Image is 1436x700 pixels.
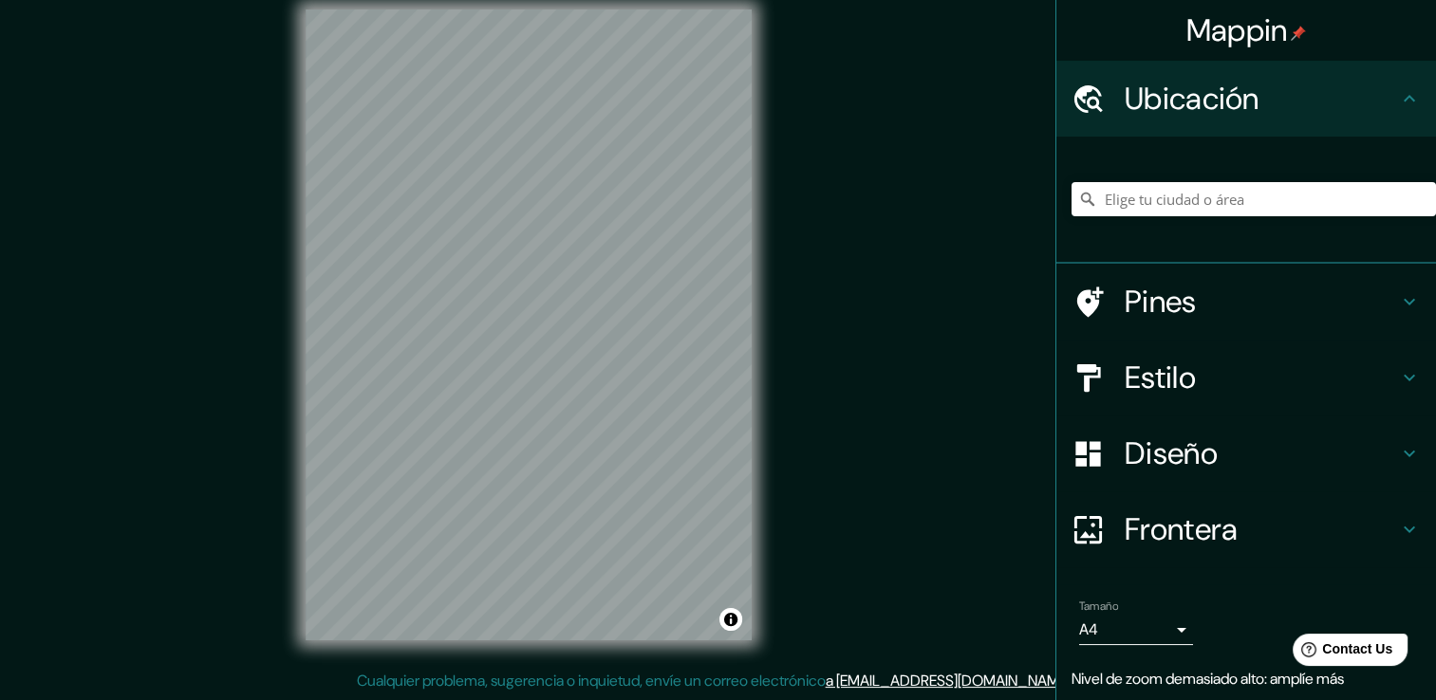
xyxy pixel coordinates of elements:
[1125,359,1398,396] h4: Estilo
[719,608,742,631] button: Alternar atribución
[1125,510,1398,548] h4: Frontera
[1056,415,1436,491] div: Diseño
[1186,10,1288,50] font: Mappin
[1072,668,1421,691] p: Nivel de zoom demasiado alto: amplíe más
[1267,626,1415,679] iframe: Help widget launcher
[1056,61,1436,137] div: Ubicación
[1079,615,1193,645] div: A4
[1291,26,1306,41] img: pin-icon.png
[1079,599,1118,615] label: Tamaño
[1056,264,1436,340] div: Pines
[1056,340,1436,415] div: Estilo
[1056,491,1436,567] div: Frontera
[826,671,1071,691] a: a [EMAIL_ADDRESS][DOMAIN_NAME]
[1125,283,1398,321] h4: Pines
[306,9,752,640] canvas: Mapa
[357,670,1073,692] p: Cualquier problema, sugerencia o inquietud, envíe un correo electrónico .
[1125,80,1398,118] h4: Ubicación
[1125,434,1398,472] h4: Diseño
[1072,182,1436,216] input: Elige tu ciudad o área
